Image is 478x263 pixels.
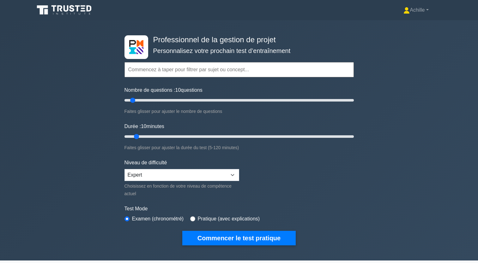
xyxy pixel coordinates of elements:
label: Nombre de questions : questions [124,86,203,94]
label: Niveau de difficulté [124,159,167,167]
h4: Professionnel de la gestion de projet [151,35,323,44]
label: Durée : minutes [124,123,164,130]
label: Pratique (avec explications) [198,215,260,223]
a: Achille [388,4,444,16]
span: 10 [175,87,181,93]
input: Commencez à taper pour filtrer par sujet ou concept... [124,62,354,77]
div: Choisissez en fonction de votre niveau de compétence actuel [124,182,239,197]
div: Faites glisser pour ajuster la durée du test (5-120 minutes) [124,144,354,151]
label: Test Mode [124,205,354,213]
div: Faites glisser pour ajuster le nombre de questions [124,108,354,115]
span: 10 [141,124,147,129]
button: Commencer le test pratique [182,231,296,245]
label: Examen (chronométré) [132,215,184,223]
font: Achille [410,7,425,13]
